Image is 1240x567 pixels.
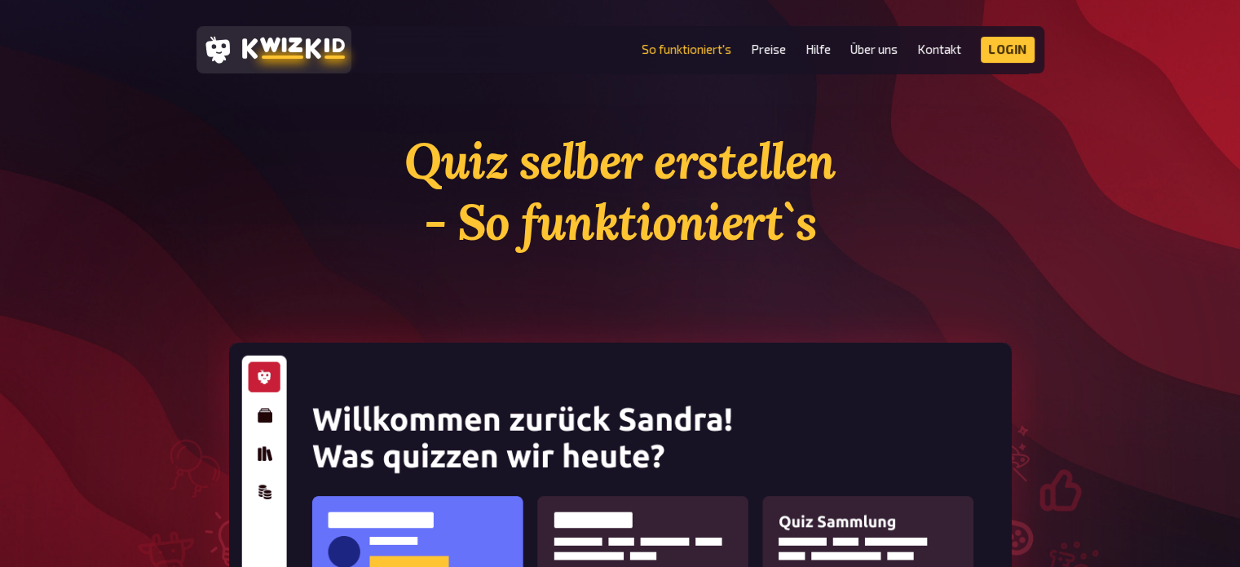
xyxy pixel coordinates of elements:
[805,42,831,56] a: Hilfe
[917,42,961,56] a: Kontakt
[642,42,731,56] a: So funktioniert's
[229,131,1012,253] h1: Quiz selber erstellen - So funktioniert`s
[981,37,1035,63] a: Login
[850,42,898,56] a: Über uns
[751,42,786,56] a: Preise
